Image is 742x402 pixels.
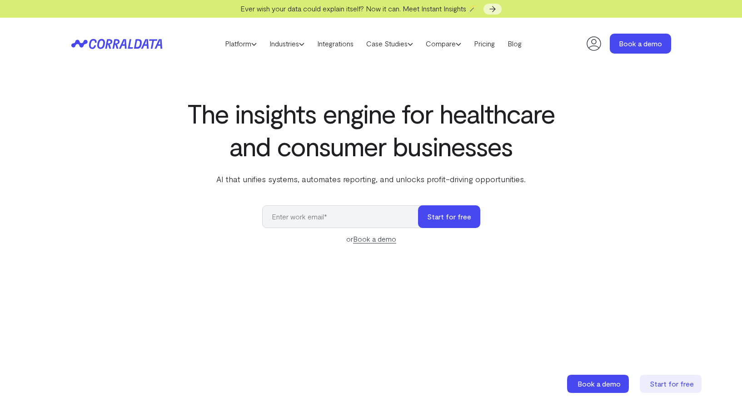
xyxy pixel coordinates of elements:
[353,234,396,243] a: Book a demo
[650,379,694,388] span: Start for free
[640,375,703,393] a: Start for free
[419,37,468,50] a: Compare
[186,97,557,162] h1: The insights engine for healthcare and consumer businesses
[418,205,480,228] button: Start for free
[578,379,621,388] span: Book a demo
[219,37,263,50] a: Platform
[501,37,528,50] a: Blog
[263,37,311,50] a: Industries
[567,375,631,393] a: Book a demo
[311,37,360,50] a: Integrations
[610,34,671,54] a: Book a demo
[468,37,501,50] a: Pricing
[360,37,419,50] a: Case Studies
[186,173,557,185] p: AI that unifies systems, automates reporting, and unlocks profit-driving opportunities.
[262,205,427,228] input: Enter work email*
[240,4,477,13] span: Ever wish your data could explain itself? Now it can. Meet Instant Insights 🪄
[262,233,480,244] div: or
